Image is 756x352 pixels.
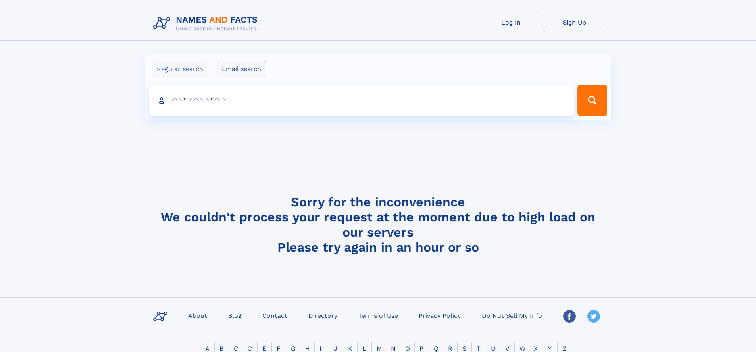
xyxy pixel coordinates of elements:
a: Directory [305,310,340,321]
a: Contact [259,310,290,321]
a: Log In [479,13,543,32]
a: About [185,310,210,321]
a: Blog [225,310,245,321]
img: Facebook [563,310,576,323]
img: Twitter [587,310,600,323]
label: Regular search [152,61,208,77]
a: Sign Up [543,13,606,32]
h4: Sorry for the inconvenience We couldn't process your request at the moment due to high load on ou... [150,194,606,255]
a: Privacy Policy [416,310,464,321]
button: Search Button [577,85,607,116]
a: Terms of Use [355,310,401,321]
img: Logo Names and Facts [150,13,264,34]
a: Do Not Sell My Info [479,310,545,321]
label: Email search [217,61,266,77]
input: search input [149,85,574,116]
